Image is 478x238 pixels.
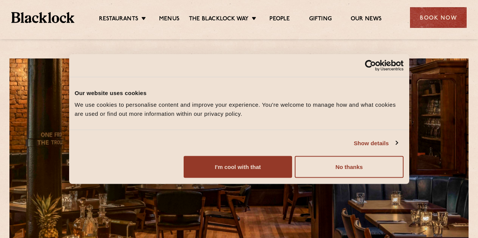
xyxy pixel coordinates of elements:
[354,138,398,147] a: Show details
[351,15,382,24] a: Our News
[159,15,179,24] a: Menus
[309,15,332,24] a: Gifting
[184,156,292,178] button: I'm cool with that
[410,7,467,28] div: Book Now
[11,12,74,23] img: BL_Textured_Logo-footer-cropped.svg
[75,88,404,97] div: Our website uses cookies
[99,15,138,24] a: Restaurants
[295,156,403,178] button: No thanks
[75,100,404,118] div: We use cookies to personalise content and improve your experience. You're welcome to manage how a...
[337,60,404,71] a: Usercentrics Cookiebot - opens in a new window
[189,15,249,24] a: The Blacklock Way
[269,15,290,24] a: People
